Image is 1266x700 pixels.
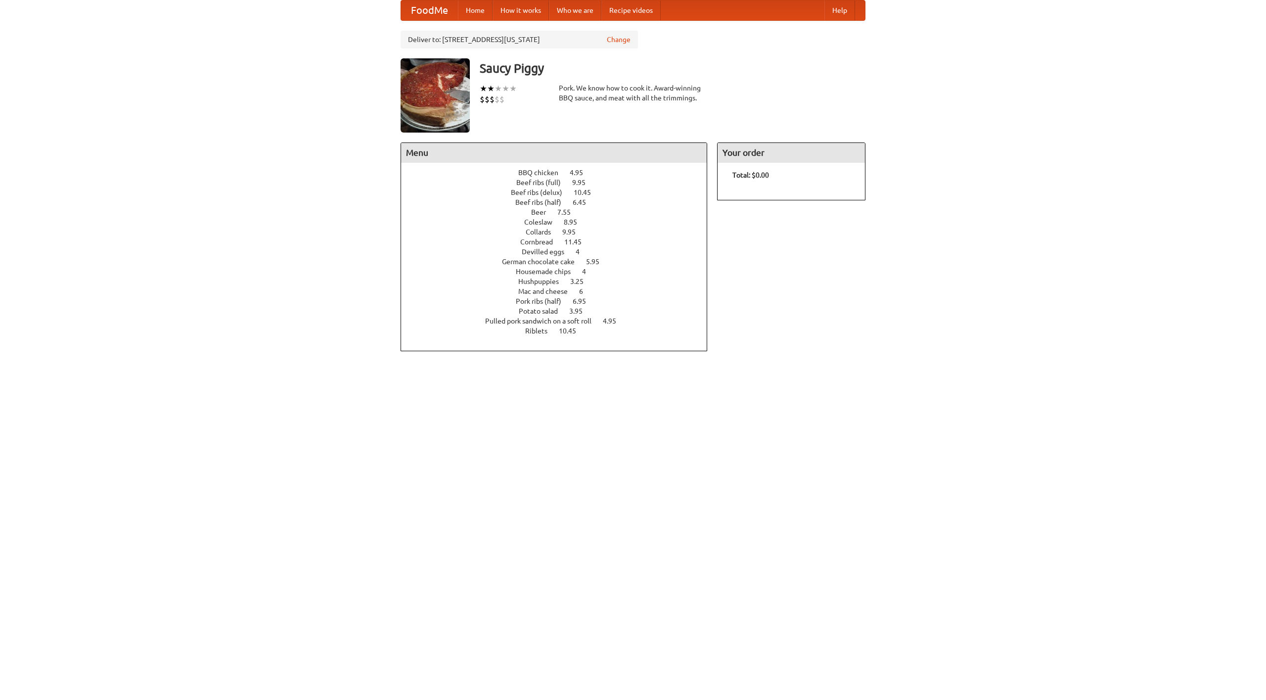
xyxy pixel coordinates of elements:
li: $ [480,94,485,105]
a: Help [824,0,855,20]
a: Cornbread 11.45 [520,238,600,246]
span: 3.25 [570,278,593,285]
a: Who we are [549,0,601,20]
span: Beef ribs (full) [516,179,571,187]
li: ★ [495,83,502,94]
a: Beer 7.55 [531,208,589,216]
span: 9.95 [572,179,595,187]
span: Devilled eggs [522,248,574,256]
li: ★ [509,83,517,94]
span: Hushpuppies [518,278,569,285]
a: Beef ribs (delux) 10.45 [511,188,609,196]
a: Collards 9.95 [526,228,594,236]
img: angular.jpg [401,58,470,133]
span: Beef ribs (delux) [511,188,572,196]
span: 7.55 [557,208,581,216]
span: Riblets [525,327,557,335]
span: 6 [579,287,593,295]
span: BBQ chicken [518,169,568,177]
span: Cornbread [520,238,563,246]
span: 10.45 [574,188,601,196]
a: Change [607,35,631,45]
span: 10.45 [559,327,586,335]
span: 6.95 [573,297,596,305]
a: Home [458,0,493,20]
span: 4 [576,248,589,256]
span: 3.95 [569,307,592,315]
span: Mac and cheese [518,287,578,295]
span: 4.95 [570,169,593,177]
span: 5.95 [586,258,609,266]
a: Housemade chips 4 [516,268,604,276]
span: Beer [531,208,556,216]
span: Pulled pork sandwich on a soft roll [485,317,601,325]
span: 8.95 [564,218,587,226]
div: Deliver to: [STREET_ADDRESS][US_STATE] [401,31,638,48]
h4: Your order [718,143,865,163]
a: Potato salad 3.95 [519,307,601,315]
span: 9.95 [562,228,586,236]
span: German chocolate cake [502,258,585,266]
div: Pork. We know how to cook it. Award-winning BBQ sauce, and meat with all the trimmings. [559,83,707,103]
span: Pork ribs (half) [516,297,571,305]
a: German chocolate cake 5.95 [502,258,618,266]
a: Coleslaw 8.95 [524,218,595,226]
a: Recipe videos [601,0,661,20]
a: Devilled eggs 4 [522,248,598,256]
span: Potato salad [519,307,568,315]
span: Collards [526,228,561,236]
a: Pork ribs (half) 6.95 [516,297,604,305]
a: Pulled pork sandwich on a soft roll 4.95 [485,317,634,325]
h4: Menu [401,143,707,163]
a: BBQ chicken 4.95 [518,169,601,177]
a: Hushpuppies 3.25 [518,278,602,285]
span: 4.95 [603,317,626,325]
li: $ [490,94,495,105]
li: ★ [480,83,487,94]
h3: Saucy Piggy [480,58,865,78]
li: ★ [487,83,495,94]
a: Beef ribs (full) 9.95 [516,179,604,187]
li: $ [495,94,499,105]
span: Housemade chips [516,268,581,276]
li: $ [499,94,504,105]
a: Beef ribs (half) 6.45 [515,198,604,206]
li: $ [485,94,490,105]
li: ★ [502,83,509,94]
span: 6.45 [573,198,596,206]
a: FoodMe [401,0,458,20]
a: Mac and cheese 6 [518,287,601,295]
span: 4 [582,268,596,276]
span: Coleslaw [524,218,562,226]
b: Total: $0.00 [732,171,769,179]
a: Riblets 10.45 [525,327,594,335]
span: Beef ribs (half) [515,198,571,206]
a: How it works [493,0,549,20]
span: 11.45 [564,238,591,246]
